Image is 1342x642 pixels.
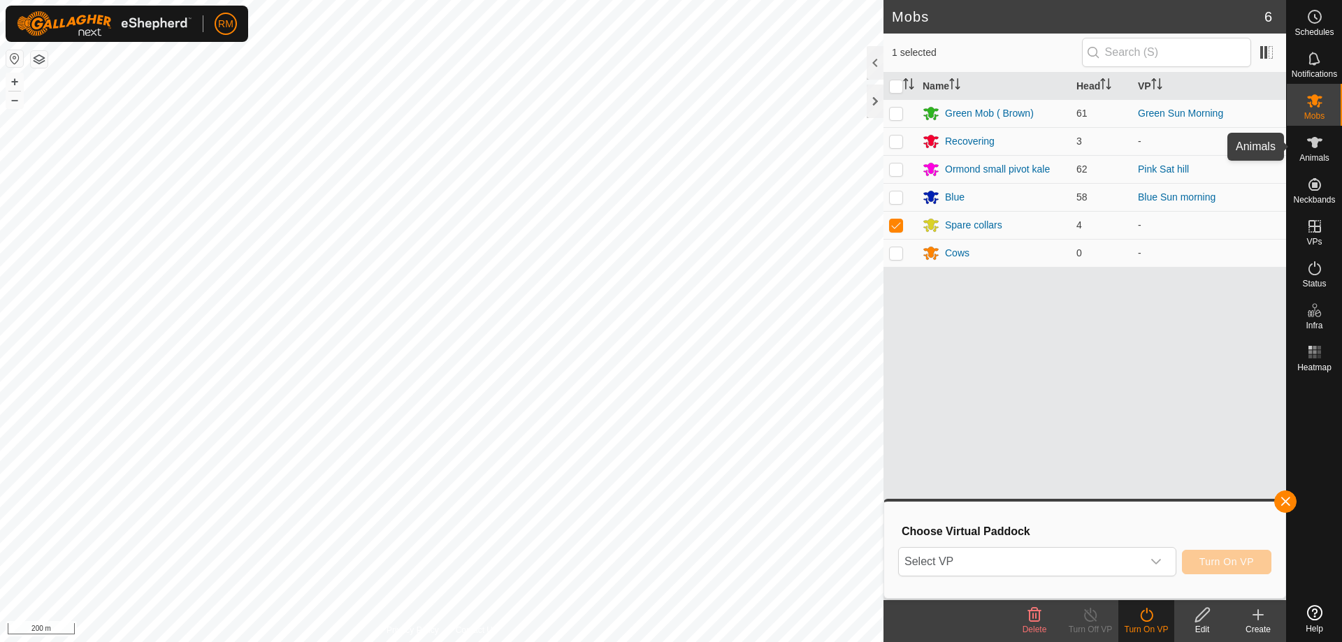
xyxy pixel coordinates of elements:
[945,190,965,205] div: Blue
[1132,127,1286,155] td: -
[387,624,439,636] a: Privacy Policy
[1132,239,1286,267] td: -
[1142,548,1170,576] div: dropdown trigger
[1100,80,1111,92] p-sorticon: Activate to sort
[1306,625,1323,633] span: Help
[6,50,23,67] button: Reset Map
[1304,112,1325,120] span: Mobs
[1174,623,1230,636] div: Edit
[892,8,1264,25] h2: Mobs
[1294,28,1334,36] span: Schedules
[1306,321,1322,330] span: Infra
[1118,623,1174,636] div: Turn On VP
[1132,211,1286,239] td: -
[1076,136,1082,147] span: 3
[949,80,960,92] p-sorticon: Activate to sort
[899,548,1142,576] span: Select VP
[945,246,969,261] div: Cows
[1138,108,1223,119] a: Green Sun Morning
[892,45,1082,60] span: 1 selected
[1292,70,1337,78] span: Notifications
[1199,556,1254,567] span: Turn On VP
[6,92,23,108] button: –
[1182,550,1271,574] button: Turn On VP
[1132,73,1286,100] th: VP
[1082,38,1251,67] input: Search (S)
[1076,247,1082,258] span: 0
[1076,191,1088,203] span: 58
[1023,625,1047,634] span: Delete
[1302,279,1326,288] span: Status
[1297,363,1332,372] span: Heatmap
[1076,163,1088,175] span: 62
[456,624,497,636] a: Contact Us
[945,218,1002,233] div: Spare collars
[1306,238,1322,246] span: VPs
[1076,108,1088,119] span: 61
[17,11,192,36] img: Gallagher Logo
[917,73,1071,100] th: Name
[1230,623,1286,636] div: Create
[1076,219,1082,231] span: 4
[903,80,914,92] p-sorticon: Activate to sort
[1151,80,1162,92] p-sorticon: Activate to sort
[945,162,1050,177] div: Ormond small pivot kale
[1071,73,1132,100] th: Head
[31,51,48,68] button: Map Layers
[1293,196,1335,204] span: Neckbands
[945,134,995,149] div: Recovering
[1299,154,1329,162] span: Animals
[945,106,1034,121] div: Green Mob ( Brown)
[1138,163,1189,175] a: Pink Sat hill
[218,17,233,31] span: RM
[1287,599,1342,639] a: Help
[1264,6,1272,27] span: 6
[1138,191,1215,203] a: Blue Sun morning
[902,525,1271,538] h3: Choose Virtual Paddock
[1062,623,1118,636] div: Turn Off VP
[6,73,23,90] button: +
